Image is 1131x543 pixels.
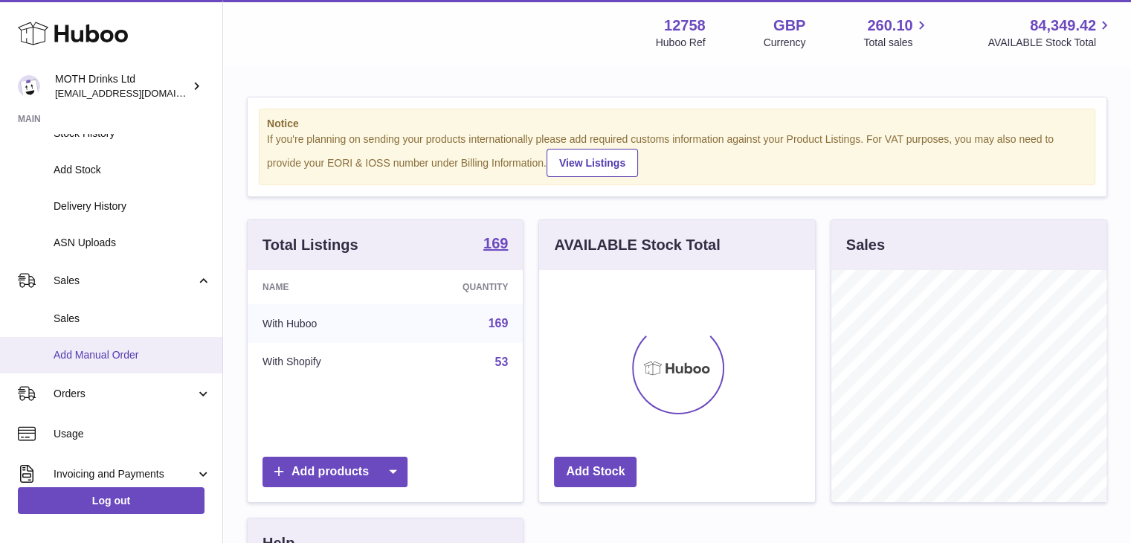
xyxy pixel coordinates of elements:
[547,149,638,177] a: View Listings
[483,236,508,251] strong: 169
[1030,16,1096,36] span: 84,349.42
[55,87,219,99] span: [EMAIL_ADDRESS][DOMAIN_NAME]
[863,16,929,50] a: 260.10 Total sales
[846,235,885,255] h3: Sales
[248,270,396,304] th: Name
[867,16,912,36] span: 260.10
[18,487,204,514] a: Log out
[54,163,211,177] span: Add Stock
[863,36,929,50] span: Total sales
[248,343,396,382] td: With Shopify
[489,317,509,330] a: 169
[55,72,189,100] div: MOTH Drinks Ltd
[554,235,720,255] h3: AVAILABLE Stock Total
[554,457,637,487] a: Add Stock
[54,126,211,141] span: Stock History
[54,236,211,250] span: ASN Uploads
[664,16,706,36] strong: 12758
[267,132,1087,177] div: If you're planning on sending your products internationally please add required customs informati...
[54,348,211,362] span: Add Manual Order
[987,36,1113,50] span: AVAILABLE Stock Total
[483,236,508,254] a: 169
[656,36,706,50] div: Huboo Ref
[262,457,407,487] a: Add products
[54,467,196,481] span: Invoicing and Payments
[54,312,211,326] span: Sales
[18,75,40,97] img: orders@mothdrinks.com
[54,199,211,213] span: Delivery History
[773,16,805,36] strong: GBP
[495,356,509,368] a: 53
[54,274,196,288] span: Sales
[267,117,1087,131] strong: Notice
[54,427,211,441] span: Usage
[987,16,1113,50] a: 84,349.42 AVAILABLE Stock Total
[764,36,806,50] div: Currency
[396,270,523,304] th: Quantity
[248,304,396,343] td: With Huboo
[262,235,358,255] h3: Total Listings
[54,387,196,401] span: Orders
